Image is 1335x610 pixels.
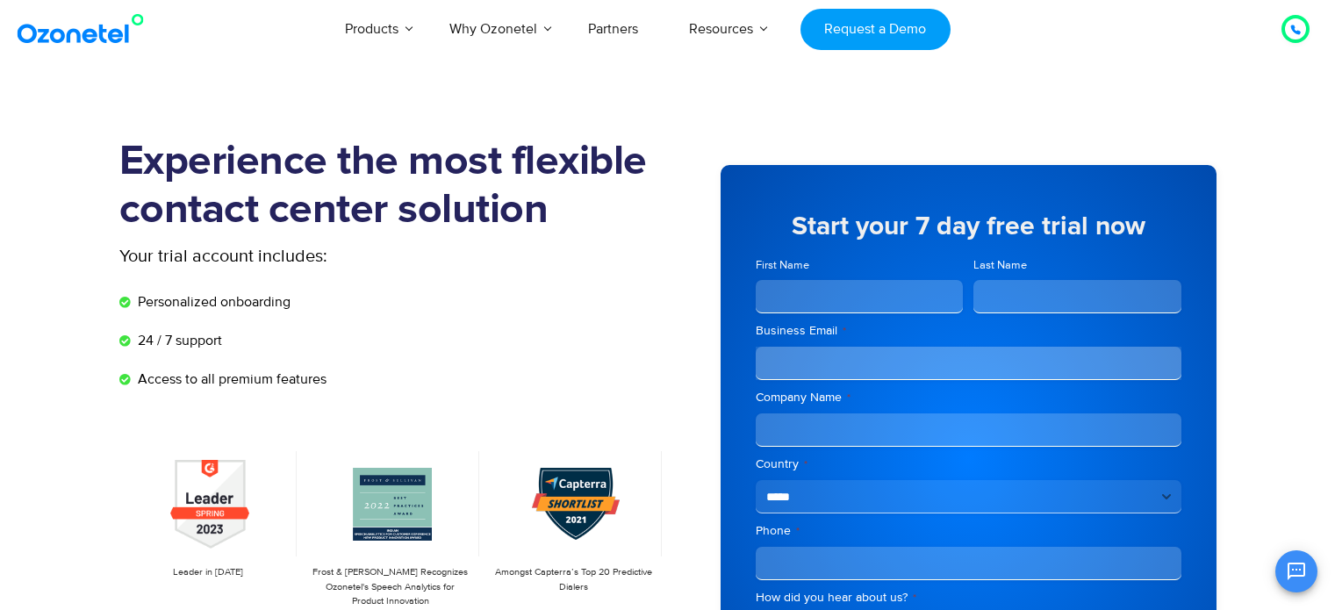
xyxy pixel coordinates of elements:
button: Open chat [1275,550,1317,592]
label: Country [756,456,1181,473]
label: Last Name [973,257,1181,274]
h5: Start your 7 day free trial now [756,213,1181,240]
label: First Name [756,257,964,274]
h1: Experience the most flexible contact center solution [119,138,668,234]
label: Company Name [756,389,1181,406]
p: Leader in [DATE] [128,565,288,580]
p: Amongst Capterra’s Top 20 Predictive Dialers [493,565,653,594]
span: Access to all premium features [133,369,327,390]
p: Frost & [PERSON_NAME] Recognizes Ozonetel's Speech Analytics for Product Innovation [311,565,470,609]
a: Request a Demo [800,9,951,50]
label: Phone [756,522,1181,540]
label: How did you hear about us? [756,589,1181,606]
span: Personalized onboarding [133,291,291,312]
label: Business Email [756,322,1181,340]
p: Your trial account includes: [119,243,536,269]
span: 24 / 7 support [133,330,222,351]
